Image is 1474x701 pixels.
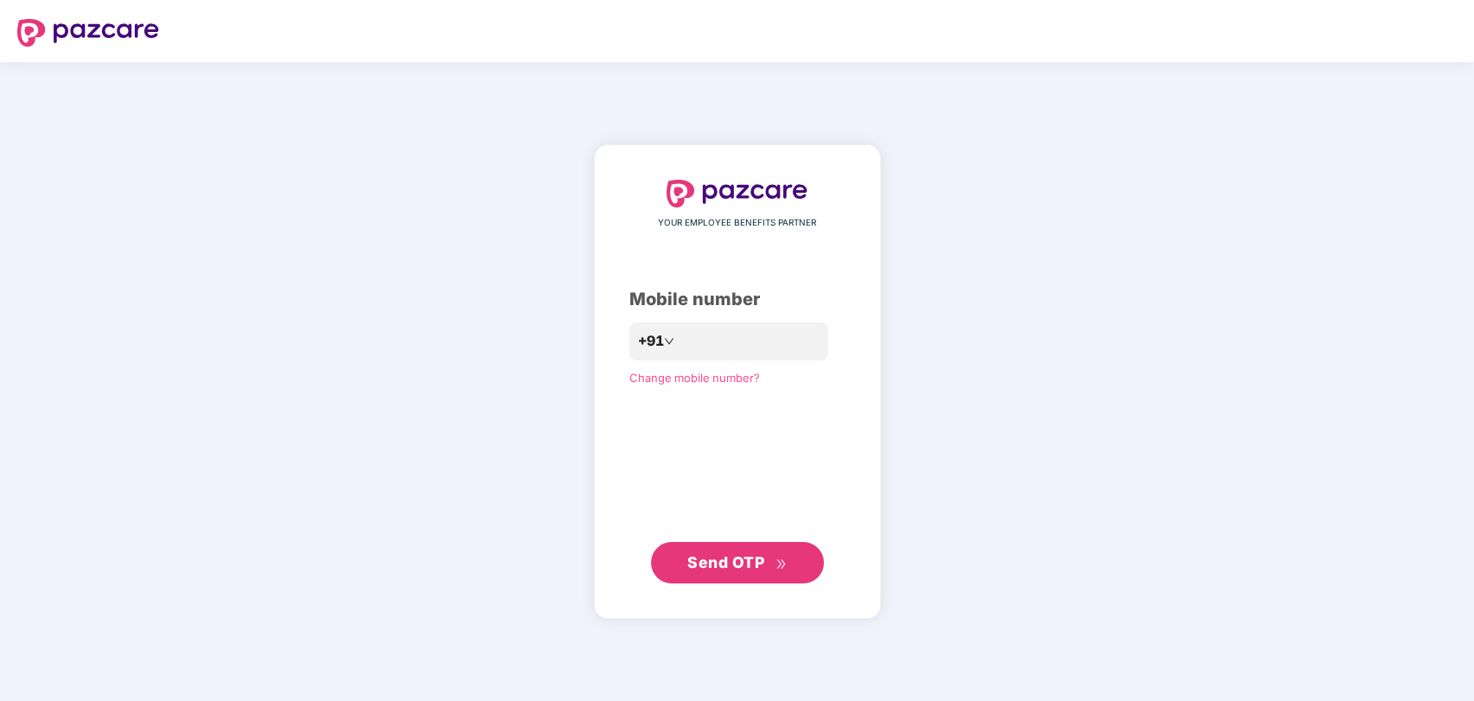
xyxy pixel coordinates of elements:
[667,180,808,207] img: logo
[687,553,764,571] span: Send OTP
[17,19,159,47] img: logo
[629,371,760,385] a: Change mobile number?
[664,336,674,347] span: down
[629,286,845,313] div: Mobile number
[638,330,664,352] span: +91
[775,558,787,570] span: double-right
[658,216,816,230] span: YOUR EMPLOYEE BENEFITS PARTNER
[651,542,824,583] button: Send OTPdouble-right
